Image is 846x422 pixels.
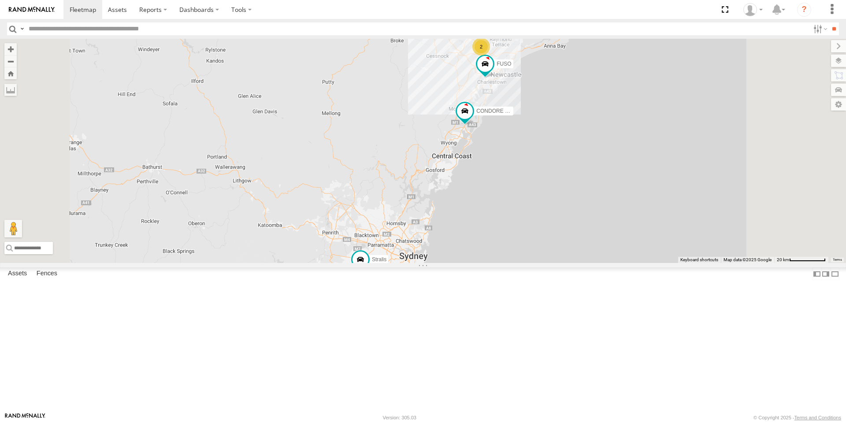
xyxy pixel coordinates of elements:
a: Terms [833,258,842,261]
img: rand-logo.svg [9,7,55,13]
label: Dock Summary Table to the Right [821,267,830,280]
span: Stralis [372,256,386,263]
div: 2 [472,38,490,56]
span: CONDORE UD [476,107,512,114]
label: Map Settings [831,98,846,111]
i: ? [797,3,811,17]
label: Search Filter Options [810,22,829,35]
div: Danielle Humble [740,3,766,16]
button: Zoom out [4,55,17,67]
a: Terms and Conditions [794,415,841,420]
div: Version: 305.03 [383,415,416,420]
span: Map data ©2025 Google [724,257,772,262]
label: Fences [32,268,62,280]
button: Map scale: 20 km per 79 pixels [774,257,828,263]
label: Assets [4,268,31,280]
label: Search Query [19,22,26,35]
button: Drag Pegman onto the map to open Street View [4,220,22,237]
span: 20 km [777,257,789,262]
div: © Copyright 2025 - [753,415,841,420]
label: Measure [4,84,17,96]
button: Zoom in [4,43,17,55]
label: Dock Summary Table to the Left [813,267,821,280]
span: FUSO [497,61,511,67]
button: Keyboard shortcuts [680,257,718,263]
a: Visit our Website [5,413,45,422]
button: Zoom Home [4,67,17,79]
label: Hide Summary Table [831,267,839,280]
